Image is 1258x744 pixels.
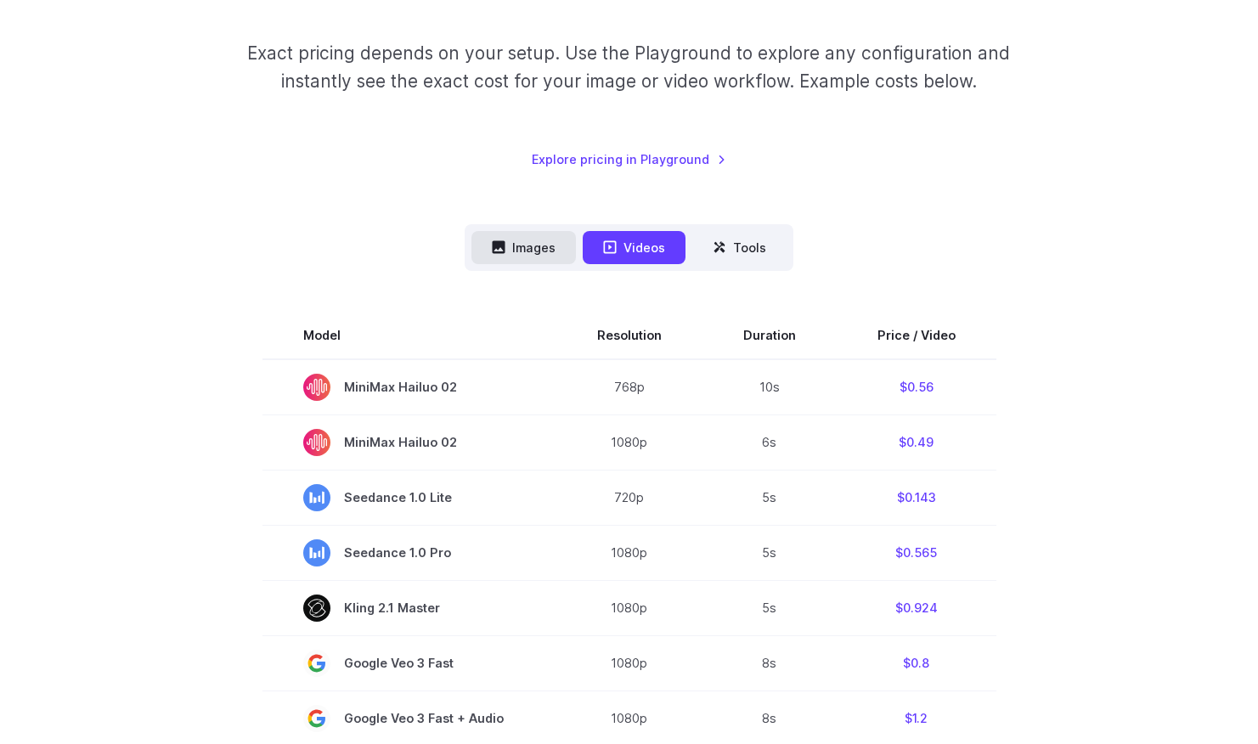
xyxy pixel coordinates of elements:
td: $0.49 [837,414,996,470]
td: $0.56 [837,359,996,415]
td: 5s [702,470,837,525]
p: Exact pricing depends on your setup. Use the Playground to explore any configuration and instantl... [215,39,1042,96]
td: 720p [556,470,702,525]
button: Tools [692,231,787,264]
td: 1080p [556,525,702,580]
span: Google Veo 3 Fast [303,650,516,677]
th: Price / Video [837,312,996,359]
button: Images [471,231,576,264]
span: Seedance 1.0 Lite [303,484,516,511]
a: Explore pricing in Playground [532,149,726,169]
td: $0.143 [837,470,996,525]
td: 5s [702,580,837,635]
td: 1080p [556,580,702,635]
td: 768p [556,359,702,415]
th: Resolution [556,312,702,359]
td: 8s [702,635,837,690]
span: MiniMax Hailuo 02 [303,374,516,401]
td: 1080p [556,414,702,470]
td: 6s [702,414,837,470]
td: 5s [702,525,837,580]
span: MiniMax Hailuo 02 [303,429,516,456]
span: Seedance 1.0 Pro [303,539,516,566]
td: $0.565 [837,525,996,580]
td: 1080p [556,635,702,690]
th: Duration [702,312,837,359]
td: 10s [702,359,837,415]
button: Videos [583,231,685,264]
th: Model [262,312,556,359]
td: $0.924 [837,580,996,635]
span: Google Veo 3 Fast + Audio [303,705,516,732]
td: $0.8 [837,635,996,690]
span: Kling 2.1 Master [303,595,516,622]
